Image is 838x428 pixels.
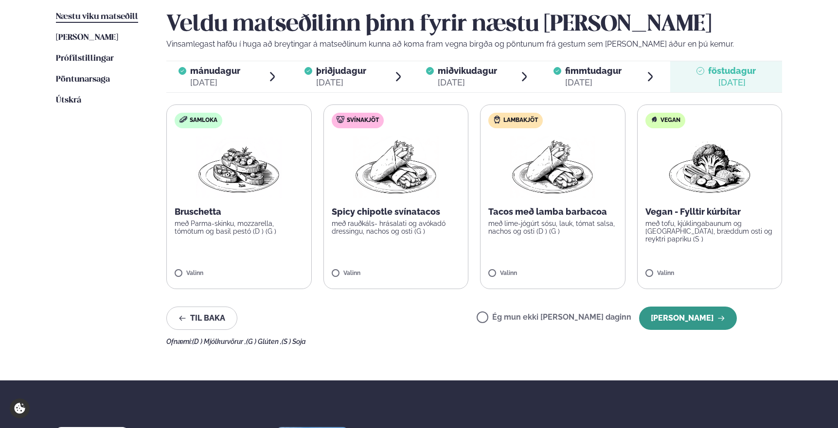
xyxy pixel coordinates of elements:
p: með rauðkáls- hrásalati og avókadó dressingu, nachos og osti (G ) [332,220,461,235]
span: þriðjudagur [316,66,366,76]
button: [PERSON_NAME] [639,307,737,330]
p: Vinsamlegast hafðu í huga að breytingar á matseðlinum kunna að koma fram vegna birgða og pöntunum... [166,38,782,50]
a: Útskrá [56,95,81,106]
span: [PERSON_NAME] [56,34,118,42]
div: [DATE] [438,77,497,88]
img: Lamb.svg [493,116,501,123]
div: [DATE] [190,77,240,88]
span: Næstu viku matseðill [56,13,138,21]
p: Tacos með lamba barbacoa [488,206,617,218]
h2: Veldu matseðilinn þinn fyrir næstu [PERSON_NAME] [166,11,782,38]
div: [DATE] [708,77,756,88]
span: Útskrá [56,96,81,104]
p: með lime-jógúrt sósu, lauk, tómat salsa, nachos og osti (D ) (G ) [488,220,617,235]
p: með Parma-skinku, mozzarella, tómötum og basil pestó (D ) (G ) [175,220,303,235]
div: [DATE] [565,77,622,88]
span: föstudagur [708,66,756,76]
span: Svínakjöt [347,117,379,124]
span: Vegan [660,117,680,124]
span: mánudagur [190,66,240,76]
p: Vegan - Fylltir kúrbítar [645,206,774,218]
img: Vegan.png [667,136,752,198]
span: fimmtudagur [565,66,622,76]
img: pork.svg [337,116,344,123]
a: [PERSON_NAME] [56,32,118,44]
img: sandwich-new-16px.svg [179,116,187,123]
a: Cookie settings [10,398,30,418]
div: Ofnæmi: [166,338,782,345]
img: Wraps.png [353,136,439,198]
img: Wraps.png [510,136,595,198]
span: Prófílstillingar [56,54,114,63]
a: Næstu viku matseðill [56,11,138,23]
img: Vegan.svg [650,116,658,123]
a: Prófílstillingar [56,53,114,65]
span: miðvikudagur [438,66,497,76]
span: (D ) Mjólkurvörur , [192,338,246,345]
span: Samloka [190,117,217,124]
div: [DATE] [316,77,366,88]
span: (G ) Glúten , [246,338,282,345]
span: (S ) Soja [282,338,306,345]
button: Til baka [166,307,237,330]
p: Spicy chipotle svínatacos [332,206,461,218]
span: Pöntunarsaga [56,75,110,84]
img: Bruschetta.png [196,136,282,198]
span: Lambakjöt [503,117,538,124]
a: Pöntunarsaga [56,74,110,86]
p: með tofu, kjúklingabaunum og [GEOGRAPHIC_DATA], bræddum osti og reyktri papriku (S ) [645,220,774,243]
p: Bruschetta [175,206,303,218]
